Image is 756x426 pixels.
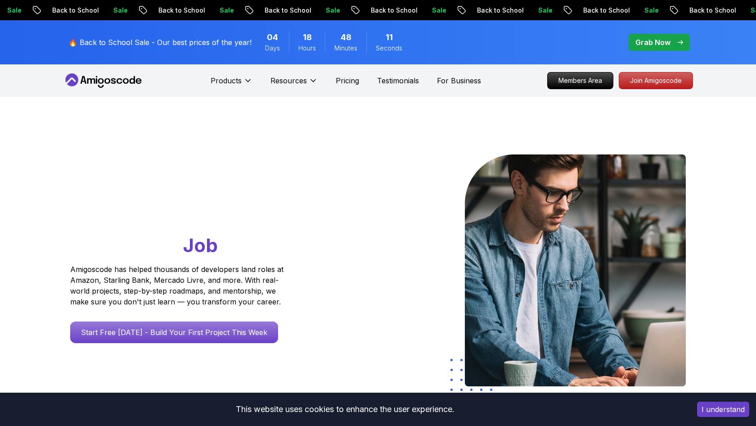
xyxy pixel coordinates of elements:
span: Days [265,44,280,53]
p: 🔥 Back to School Sale - Our best prices of the year! [68,37,252,48]
p: Grab Now [635,37,670,48]
button: Resources [270,75,318,93]
span: Seconds [376,44,402,53]
button: Products [211,75,252,93]
p: Back to School [592,6,653,15]
p: Sale [16,6,45,15]
img: hero [465,154,686,386]
span: Hours [298,44,316,53]
p: Back to School [486,6,547,15]
p: Back to School [273,6,334,15]
p: Sale [441,6,469,15]
p: Sale [122,6,151,15]
span: 11 Seconds [386,31,393,44]
div: This website uses cookies to enhance the user experience. [7,399,684,419]
a: For Business [437,75,481,86]
p: Sale [653,6,682,15]
span: Job [183,234,218,257]
span: 18 Hours [303,31,312,44]
span: 48 Minutes [341,31,351,44]
p: Sale [334,6,363,15]
p: Resources [270,75,307,86]
p: Back to School [61,6,122,15]
p: Amigoscode has helped thousands of developers land roles at Amazon, Starling Bank, Mercado Livre,... [70,264,286,307]
p: Products [211,75,242,86]
a: Members Area [547,72,613,89]
a: Pricing [336,75,359,86]
a: Testimonials [377,75,419,86]
p: Sale [547,6,576,15]
p: Join Amigoscode [619,73,693,89]
p: Back to School [379,6,441,15]
h1: Go From Learning to Hired: Master Java, Spring Boot & Cloud Skills That Get You the [70,154,318,258]
span: Minutes [334,44,357,53]
a: Start Free [DATE] - Build Your First Project This Week [70,322,278,343]
p: Members Area [548,73,613,89]
p: Back to School [167,6,228,15]
p: Sale [228,6,257,15]
button: Accept cookies [697,402,749,417]
span: 4 Days [267,31,278,44]
a: Join Amigoscode [619,72,693,89]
